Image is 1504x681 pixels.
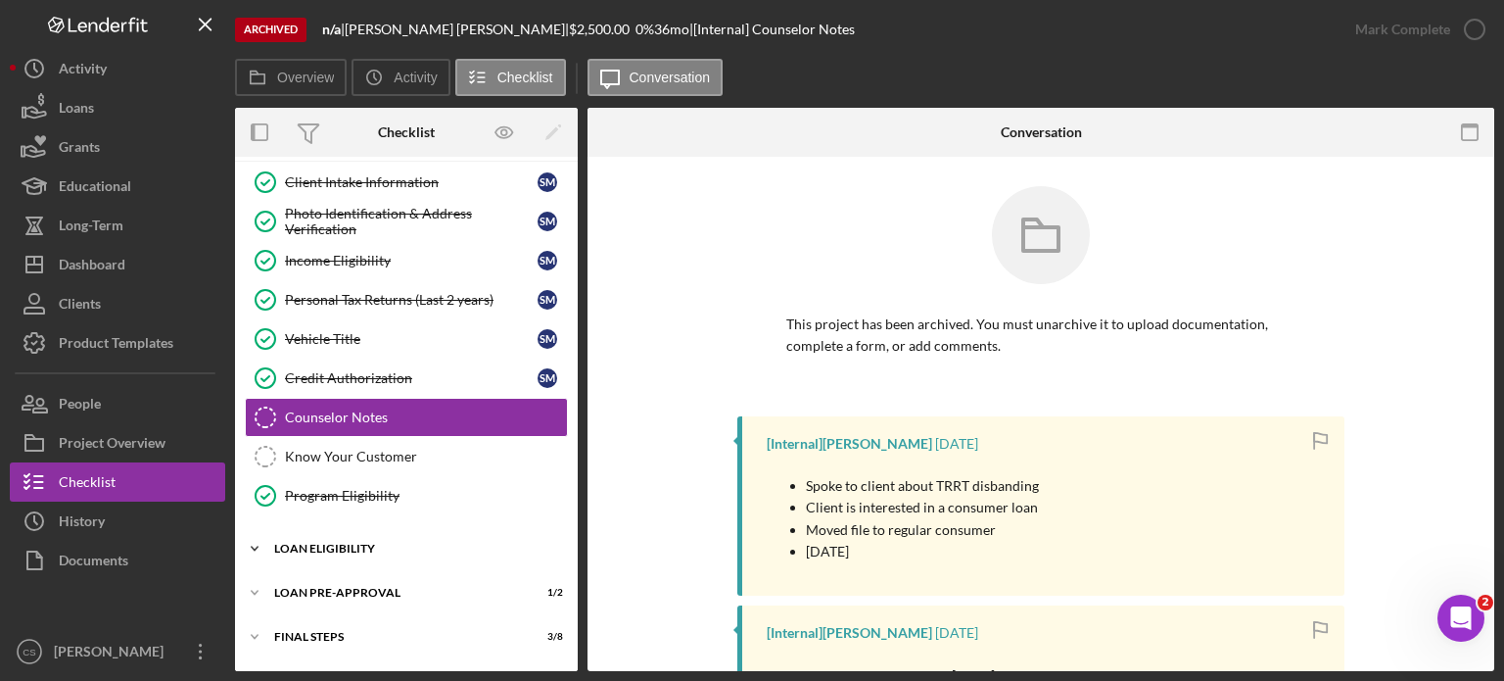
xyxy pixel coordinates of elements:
button: Checklist [455,59,566,96]
button: People [10,384,225,423]
button: Loans [10,88,225,127]
button: Activity [10,49,225,88]
p: Moved file to regular consumer [806,519,1039,541]
div: Project Overview [59,423,165,467]
div: Program Eligibility [285,488,567,504]
a: Client Intake InformationSM [245,163,568,202]
time: 2025-07-23 15:43 [935,436,978,452]
div: Client Intake Information [285,174,538,190]
p: This project has been archived. You must unarchive it to upload documentation, complete a form, o... [786,314,1295,358]
div: S M [538,172,557,192]
button: Dashboard [10,245,225,284]
button: Activity [352,59,449,96]
div: Activity [59,49,107,93]
button: Overview [235,59,347,96]
a: Personal Tax Returns (Last 2 years)SM [245,280,568,319]
div: Photo Identification & Address Verification [285,206,538,237]
a: Know Your Customer [245,437,568,476]
label: Activity [394,70,437,85]
div: Loans [59,88,94,132]
button: Clients [10,284,225,323]
div: Clients [59,284,101,328]
div: Educational [59,167,131,211]
div: $2,500.00 [569,22,635,37]
button: Mark Complete [1336,10,1494,49]
div: S M [538,368,557,388]
div: 1 / 2 [528,587,563,599]
div: S M [538,329,557,349]
label: Conversation [630,70,711,85]
button: Product Templates [10,323,225,363]
button: Grants [10,127,225,167]
button: CS[PERSON_NAME] [10,632,225,671]
div: Conversation [1001,124,1082,140]
div: Mark Complete [1355,10,1450,49]
div: [PERSON_NAME] [49,632,176,676]
button: Project Overview [10,423,225,462]
div: Credit Authorization [285,370,538,386]
div: Personal Tax Returns (Last 2 years) [285,292,538,308]
div: History [59,502,105,546]
div: People [59,384,101,428]
div: FINAL STEPS [274,631,514,643]
div: 3 / 8 [528,631,563,643]
button: Long-Term [10,206,225,245]
div: Income Eligibility [285,253,538,268]
div: [Internal] [PERSON_NAME] [767,436,932,452]
button: History [10,502,225,541]
button: Educational [10,167,225,206]
button: Checklist [10,462,225,502]
div: [PERSON_NAME] [PERSON_NAME] | [345,22,569,37]
div: Product Templates [59,323,173,367]
p: Client is interested in a consumer loan [806,497,1039,518]
b: n/a [322,21,341,37]
div: Loan Pre-Approval [274,587,514,599]
div: | [322,22,345,37]
a: Credit AuthorizationSM [245,359,568,398]
div: Documents [59,541,128,585]
a: Photo Identification & Address VerificationSM [245,202,568,241]
div: Checklist [378,124,435,140]
div: Grants [59,127,100,171]
button: Conversation [587,59,724,96]
div: Vehicle Title [285,331,538,347]
a: Counselor Notes [245,398,568,437]
div: 0 % [635,22,654,37]
button: Documents [10,541,225,580]
label: Overview [277,70,334,85]
label: Checklist [497,70,553,85]
a: Income EligibilitySM [245,241,568,280]
div: | [Internal] Counselor Notes [689,22,855,37]
span: 2 [1478,595,1493,610]
a: Program Eligibility [245,476,568,515]
a: Vehicle TitleSM [245,319,568,359]
text: CS [23,647,35,657]
div: [Internal] [PERSON_NAME] [767,625,932,641]
div: Checklist [59,462,116,507]
div: 36 mo [654,22,689,37]
p: Spoke to client about TRRT disbanding [806,475,1039,497]
div: Archived [235,18,306,42]
div: Long-Term [59,206,123,250]
p: [DATE] [806,541,1039,562]
div: S M [538,290,557,310]
div: Loan Eligibility [274,543,553,555]
div: S M [538,212,557,231]
iframe: Intercom live chat [1437,595,1484,642]
div: Know Your Customer [285,449,567,464]
div: Counselor Notes [285,410,567,425]
div: Dashboard [59,245,125,289]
